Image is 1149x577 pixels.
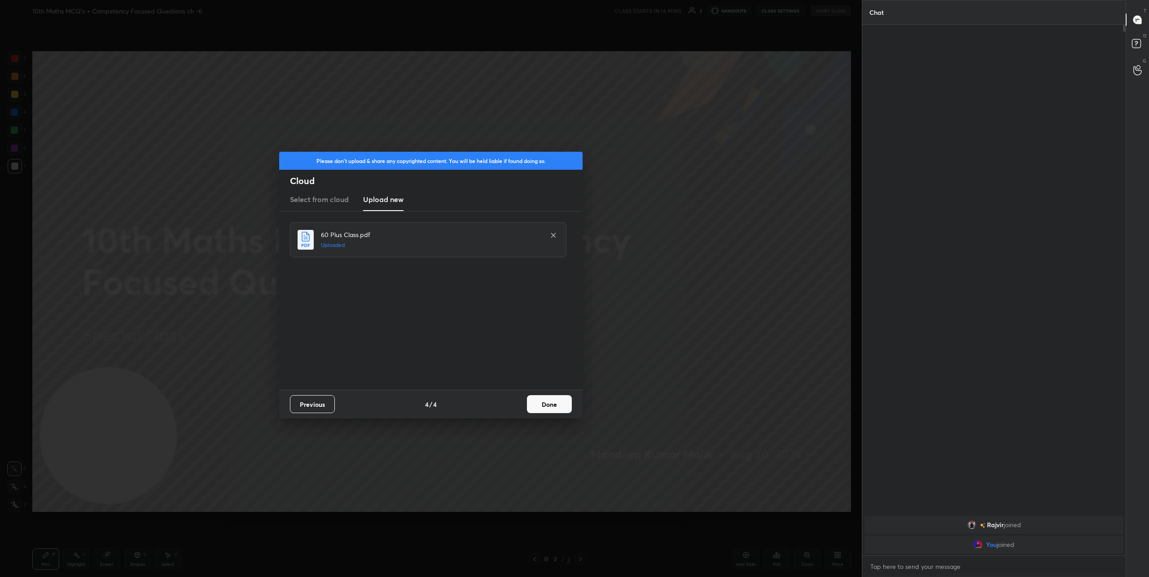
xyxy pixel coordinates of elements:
[1143,32,1146,39] p: D
[363,194,403,205] h3: Upload new
[321,241,541,249] h5: Uploaded
[290,395,335,413] button: Previous
[1143,57,1146,64] p: G
[980,523,985,528] img: no-rating-badge.077c3623.svg
[425,400,429,409] h4: 4
[967,520,976,529] img: c58f1784ef4049b399c21c1a47f6a290.jpg
[987,521,1004,529] span: Rajvir
[1144,7,1146,14] p: T
[1004,521,1021,529] span: joined
[430,400,432,409] h4: /
[997,541,1014,548] span: joined
[862,0,891,24] p: Chat
[862,514,1126,555] div: grid
[527,395,572,413] button: Done
[433,400,437,409] h4: 4
[290,175,583,187] h2: Cloud
[974,540,982,549] img: 688b4486b4ee450a8cb9bbcd57de3176.jpg
[279,152,583,170] div: Please don't upload & share any copyrighted content. You will be held liable if found doing so.
[321,230,541,239] h4: 60 Plus Class.pdf
[986,541,997,548] span: You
